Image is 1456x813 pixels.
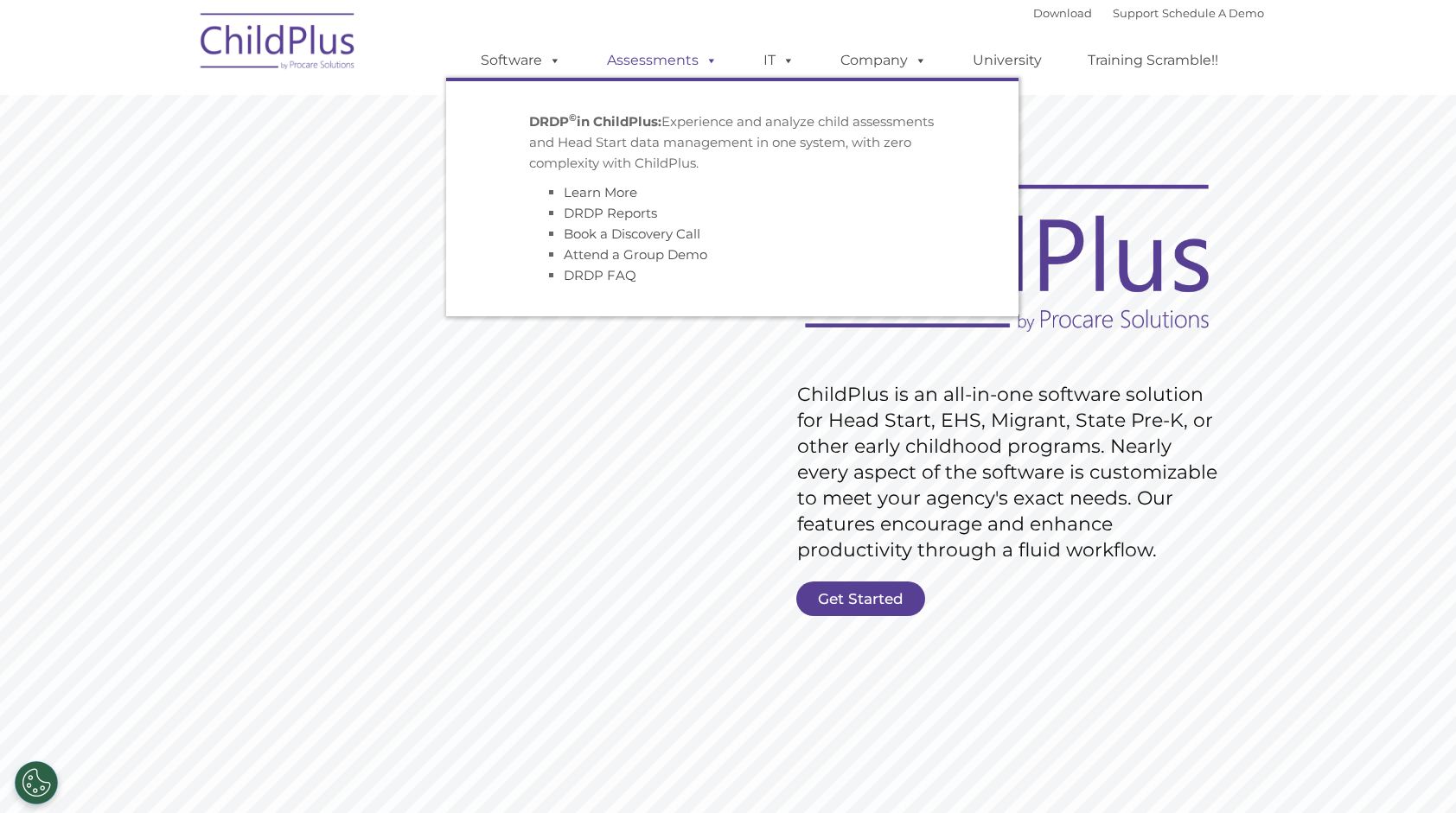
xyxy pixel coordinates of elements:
[823,43,944,78] a: Company
[192,1,365,87] img: ChildPlus by Procare Solutions
[569,111,577,124] sup: ©
[564,205,657,221] a: DRDP Reports
[564,267,636,283] a: DRDP FAQ
[796,581,925,616] a: Get Started
[529,111,936,174] p: Experience and analyze child assessments and Head Start data management in one system, with zero ...
[590,43,735,78] a: Assessments
[1162,6,1264,20] a: Schedule A Demo
[797,382,1226,563] rs-layer: ChildPlus is an all-in-one software solution for Head Start, EHS, Migrant, State Pre-K, or other ...
[1033,6,1264,20] font: |
[1070,43,1236,78] a: Training Scramble!!
[1113,6,1159,20] a: Support
[15,761,58,804] button: Cookies Settings
[564,225,700,242] a: Book a Discovery Call
[955,43,1059,78] a: University
[564,184,637,200] a: Learn More
[746,43,812,78] a: IT
[529,113,661,130] strong: DRDP in ChildPlus:
[463,43,578,78] a: Software
[1033,6,1092,20] a: Download
[564,246,707,263] a: Attend a Group Demo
